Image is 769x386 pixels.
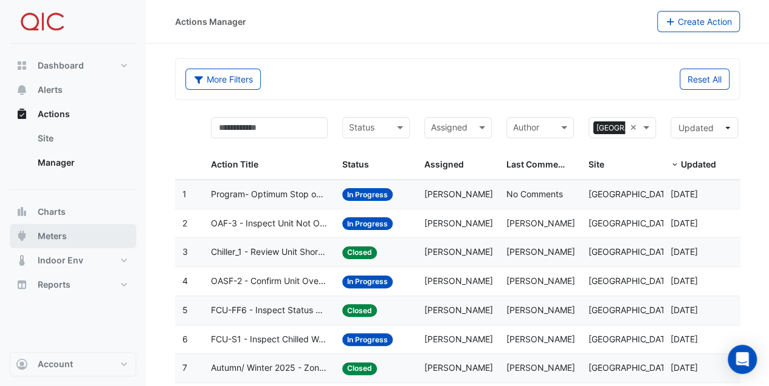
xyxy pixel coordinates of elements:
button: Alerts [10,78,136,102]
span: 2025-09-04T14:53:02.694 [671,189,698,199]
span: 2025-09-04T13:40:18.388 [671,246,698,257]
app-icon: Reports [16,279,28,291]
button: Reset All [680,69,729,90]
span: FCU-FF6 - Inspect Status Broken Switch [211,303,328,317]
span: 3 [182,246,188,257]
span: In Progress [342,333,393,346]
span: 1 [182,189,187,199]
span: [GEOGRAPHIC_DATA] [593,121,675,135]
span: 7 [182,362,187,373]
span: Charts [38,206,66,218]
span: [PERSON_NAME] [506,218,575,228]
span: OASF-2 - Confirm Unit Overnight Operation (Energy Waste) [211,274,328,288]
span: Closed [342,362,377,375]
div: Actions Manager [175,15,246,28]
span: [PERSON_NAME] [424,246,493,257]
span: OAF-3 - Inspect Unit Not Operating [211,217,328,231]
span: [PERSON_NAME] [424,276,493,286]
span: Actions [38,108,70,120]
span: [GEOGRAPHIC_DATA] [588,218,674,228]
span: Alerts [38,84,63,96]
span: Status [342,159,369,169]
span: [PERSON_NAME] [506,276,575,286]
button: Charts [10,200,136,224]
span: In Progress [342,217,393,230]
button: More Filters [185,69,261,90]
span: [PERSON_NAME] [424,305,493,315]
button: Indoor Env [10,248,136,273]
span: [PERSON_NAME] [506,334,575,344]
div: Actions [10,126,136,180]
span: Last Commented [506,159,577,169]
span: No Comments [506,189,563,199]
span: Closed [342,304,377,317]
span: [PERSON_NAME] [506,305,575,315]
span: 2025-08-07T12:44:18.043 [671,362,698,373]
app-icon: Indoor Env [16,254,28,266]
app-icon: Charts [16,206,28,218]
span: Program- Optimum Stop on Chillers [211,188,328,201]
span: 2025-09-04T13:32:04.708 [671,305,698,315]
span: Chiller_1 - Review Unit Short Cycling [211,245,328,259]
button: Updated [671,117,738,138]
span: FCU-S1 - Inspect Chilled Water Valve Leak [211,333,328,347]
span: Closed [342,246,377,259]
span: Assigned [424,159,464,169]
span: [GEOGRAPHIC_DATA] [588,362,674,373]
span: [GEOGRAPHIC_DATA] [588,246,674,257]
span: 2025-08-27T09:45:47.066 [671,334,698,344]
span: Account [38,358,73,370]
button: Reports [10,273,136,297]
span: Updated [678,123,714,133]
span: [GEOGRAPHIC_DATA] [588,334,674,344]
span: [GEOGRAPHIC_DATA] [588,276,674,286]
button: Actions [10,102,136,126]
app-icon: Actions [16,108,28,120]
div: Open Intercom Messenger [728,345,757,374]
span: Meters [38,230,67,242]
span: [PERSON_NAME] [506,362,575,373]
img: Company Logo [15,10,69,34]
span: [GEOGRAPHIC_DATA] [588,189,674,199]
span: Action Title [211,159,258,169]
button: Dashboard [10,53,136,78]
span: Updated [681,159,716,169]
span: [PERSON_NAME] [506,246,575,257]
app-icon: Alerts [16,84,28,96]
span: In Progress [342,188,393,201]
button: Create Action [657,11,740,32]
app-icon: Meters [16,230,28,242]
span: 5 [182,305,188,315]
span: In Progress [342,276,393,288]
span: Indoor Env [38,254,83,266]
span: [GEOGRAPHIC_DATA] [588,305,674,315]
span: 4 [182,276,188,286]
span: Clear [630,121,640,135]
span: [PERSON_NAME] [424,189,493,199]
span: Dashboard [38,59,84,72]
span: 6 [182,334,188,344]
span: Reports [38,279,71,291]
span: Site [588,159,604,169]
span: [PERSON_NAME] [424,334,493,344]
span: 2 [182,218,187,228]
a: Site [28,126,136,151]
span: [PERSON_NAME] [424,362,493,373]
span: Autumn/ Winter 2025 - Zone Temp Setpoint and Deadband Alignment [BEEP] [211,361,328,375]
button: Meters [10,224,136,248]
app-icon: Dashboard [16,59,28,72]
span: 2025-09-04T13:41:33.128 [671,218,698,228]
span: 2025-09-04T13:33:02.725 [671,276,698,286]
a: Manager [28,151,136,175]
button: Account [10,352,136,376]
span: [PERSON_NAME] [424,218,493,228]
